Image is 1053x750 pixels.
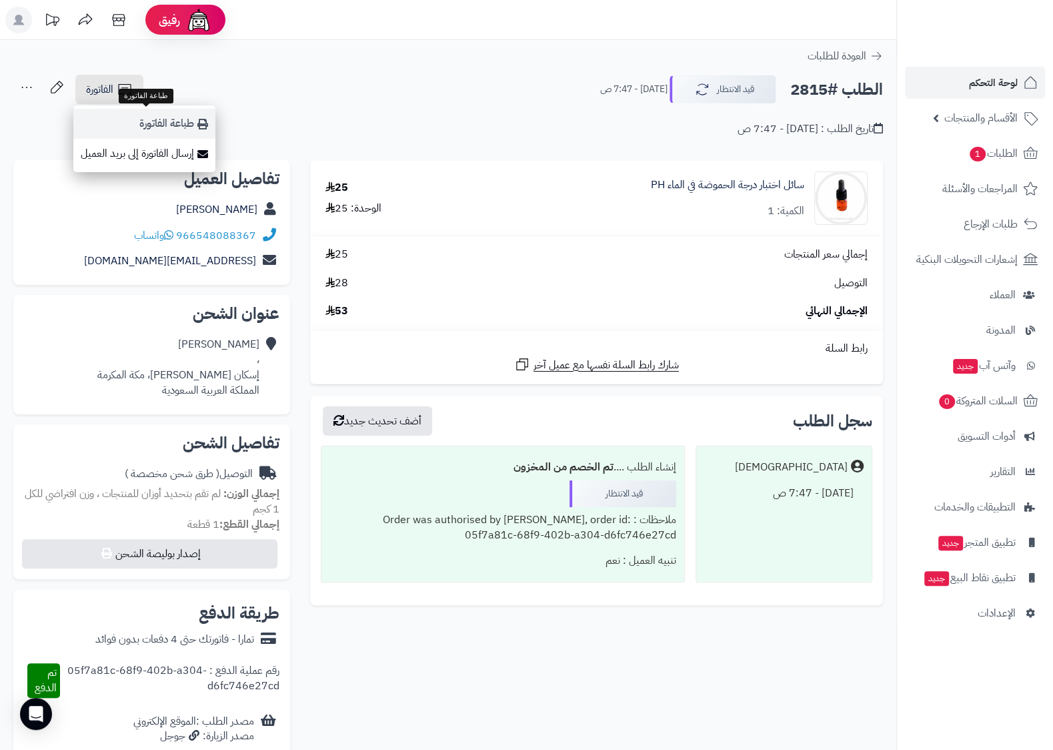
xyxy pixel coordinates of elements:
[185,7,212,33] img: ai-face.png
[986,321,1016,340] span: المدونة
[964,215,1018,234] span: طلبات الإرجاع
[905,456,1045,488] a: التقارير
[35,665,57,696] span: تم الدفع
[219,516,279,532] strong: إجمالي القطع:
[905,385,1045,417] a: السلات المتروكة0
[790,76,883,103] h2: الطلب #2815
[670,75,776,103] button: قيد الانتظار
[905,279,1045,311] a: العملاء
[325,180,348,196] div: 25
[953,359,978,374] span: جديد
[905,526,1045,558] a: تطبيق المتجرجديد
[73,139,215,169] a: إرسال الفاتورة إلى بريد العميل
[323,406,432,436] button: أضف تحديث جديد
[24,435,279,451] h2: تفاصيل الشحن
[570,480,676,507] div: قيد الانتظار
[990,286,1016,304] span: العملاء
[86,81,113,97] span: الفاتورة
[125,466,253,482] div: التوصيل
[75,75,143,104] a: الفاتورة
[125,466,219,482] span: ( طرق شحن مخصصة )
[325,247,348,262] span: 25
[968,144,1018,163] span: الطلبات
[923,569,1016,587] span: تطبيق نقاط البيع
[942,179,1018,198] span: المراجعات والأسئلة
[937,533,1016,552] span: تطبيق المتجر
[24,306,279,322] h2: عنوان الشحن
[315,341,878,356] div: رابط السلة
[651,177,804,193] a: سائل اختبار درجة الحموضة في الماء PH
[325,201,381,216] div: الوحدة: 25
[119,89,173,103] div: طباعة الفاتورة
[25,486,279,517] span: لم تقم بتحديد أوزان للمنتجات ، وزن افتراضي للكل 1 كجم
[834,276,868,291] span: التوصيل
[223,486,279,502] strong: إجمالي الوزن:
[934,498,1016,516] span: التطبيقات والخدمات
[905,244,1045,276] a: إشعارات التحويلات البنكية
[905,67,1045,99] a: لوحة التحكم
[513,459,614,475] b: تم الخصم من المخزون
[939,394,955,409] span: 0
[793,413,872,429] h3: سجل الطلب
[958,427,1016,446] span: أدوات التسويق
[978,604,1016,623] span: الإعدادات
[199,605,279,621] h2: طريقة الدفع
[133,729,254,744] div: مصدر الزيارة: جوجل
[990,462,1016,481] span: التقارير
[905,562,1045,594] a: تطبيق نقاط البيعجديد
[784,247,868,262] span: إجمالي سعر المنتجات
[325,276,348,291] span: 28
[970,147,986,161] span: 1
[24,171,279,187] h2: تفاصيل العميل
[704,480,864,506] div: [DATE] - 7:47 ص
[329,507,676,548] div: ملاحظات : Order was authorised by [PERSON_NAME], order id: 05f7a81c-68f9-402b-a304-d6fc746e27cd
[187,516,279,532] small: 1 قطعة
[600,83,668,96] small: [DATE] - 7:47 ص
[159,12,180,28] span: رفيق
[916,250,1018,269] span: إشعارات التحويلات البنكية
[905,420,1045,452] a: أدوات التسويق
[133,714,254,745] div: مصدر الطلب :الموقع الإلكتروني
[905,597,1045,629] a: الإعدادات
[534,358,679,373] span: شارك رابط السلة نفسها مع عميل آخر
[806,304,868,319] span: الإجمالي النهائي
[329,454,676,480] div: إنشاء الطلب ....
[924,571,949,586] span: جديد
[905,173,1045,205] a: المراجعات والأسئلة
[97,337,259,398] div: [PERSON_NAME] ، إسكان [PERSON_NAME]، مكة المكرمة المملكة العربية السعودية
[35,7,69,37] a: تحديثات المنصة
[808,48,883,64] a: العودة للطلبات
[905,350,1045,382] a: وآتس آبجديد
[22,539,277,569] button: إصدار بوليصة الشحن
[514,356,679,373] a: شارك رابط السلة نفسها مع عميل آخر
[134,228,173,244] a: واتساب
[325,304,348,319] span: 53
[952,356,1016,375] span: وآتس آب
[938,536,963,550] span: جديد
[95,632,254,647] div: تمارا - فاتورتك حتى 4 دفعات بدون فوائد
[738,121,883,137] div: تاريخ الطلب : [DATE] - 7:47 ص
[768,204,804,219] div: الكمية: 1
[60,663,279,698] div: رقم عملية الدفع : 05f7a81c-68f9-402b-a304-d6fc746e27cd
[73,109,215,139] a: طباعة الفاتورة
[905,137,1045,169] a: الطلبات1
[329,548,676,574] div: تنبيه العميل : نعم
[905,314,1045,346] a: المدونة
[176,202,257,218] a: [PERSON_NAME]
[944,109,1018,127] span: الأقسام والمنتجات
[808,48,866,64] span: العودة للطلبات
[815,171,867,225] img: 1009333-90x90.jpg
[905,208,1045,240] a: طلبات الإرجاع
[20,698,52,730] div: Open Intercom Messenger
[176,228,256,244] a: 966548088367
[735,460,848,475] div: [DEMOGRAPHIC_DATA]
[905,491,1045,523] a: التطبيقات والخدمات
[84,253,256,269] a: [EMAIL_ADDRESS][DOMAIN_NAME]
[969,73,1018,92] span: لوحة التحكم
[962,36,1040,64] img: logo-2.png
[938,392,1018,410] span: السلات المتروكة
